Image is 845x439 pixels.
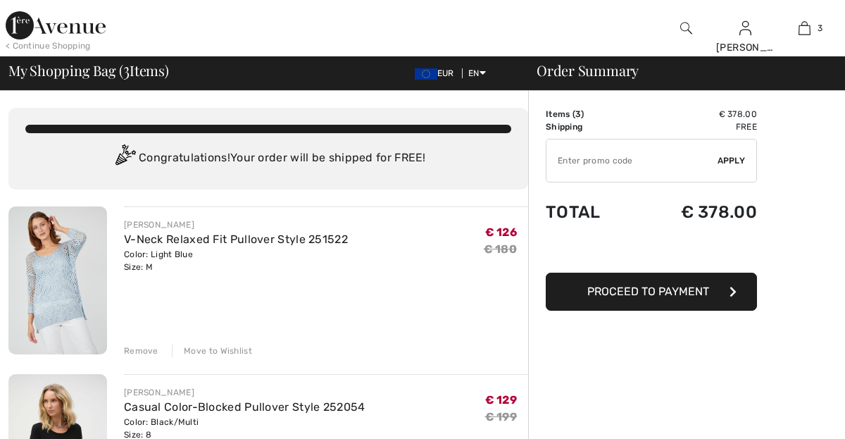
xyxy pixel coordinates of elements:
[739,20,751,37] img: My Info
[634,108,757,120] td: € 378.00
[739,21,751,35] a: Sign In
[8,206,107,354] img: V-Neck Relaxed Fit Pullover Style 251522
[520,63,837,78] div: Order Summary
[485,225,518,239] span: € 126
[775,20,833,37] a: 3
[124,248,348,273] div: Color: Light Blue Size: M
[680,20,692,37] img: search the website
[468,68,486,78] span: EN
[124,233,348,246] a: V-Neck Relaxed Fit Pullover Style 251522
[111,144,139,173] img: Congratulation2.svg
[634,120,757,133] td: Free
[546,188,634,236] td: Total
[546,108,634,120] td: Items ( )
[415,68,437,80] img: Euro
[634,188,757,236] td: € 378.00
[8,63,169,78] span: My Shopping Bag ( Items)
[124,386,365,399] div: [PERSON_NAME]
[123,60,130,78] span: 3
[546,140,718,182] input: Promo code
[415,68,460,78] span: EUR
[124,345,158,357] div: Remove
[818,22,822,35] span: 3
[546,236,757,268] iframe: PayPal
[124,400,365,414] a: Casual Color-Blocked Pullover Style 252054
[546,273,757,311] button: Proceed to Payment
[484,242,518,256] s: € 180
[799,20,810,37] img: My Bag
[485,410,518,423] s: € 199
[485,393,518,407] span: € 129
[172,345,252,357] div: Move to Wishlist
[124,218,348,231] div: [PERSON_NAME]
[718,154,746,167] span: Apply
[6,11,106,39] img: 1ère Avenue
[25,144,511,173] div: Congratulations! Your order will be shipped for FREE!
[6,39,91,52] div: < Continue Shopping
[587,285,709,298] span: Proceed to Payment
[716,40,774,55] div: [PERSON_NAME]
[546,120,634,133] td: Shipping
[575,109,581,119] span: 3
